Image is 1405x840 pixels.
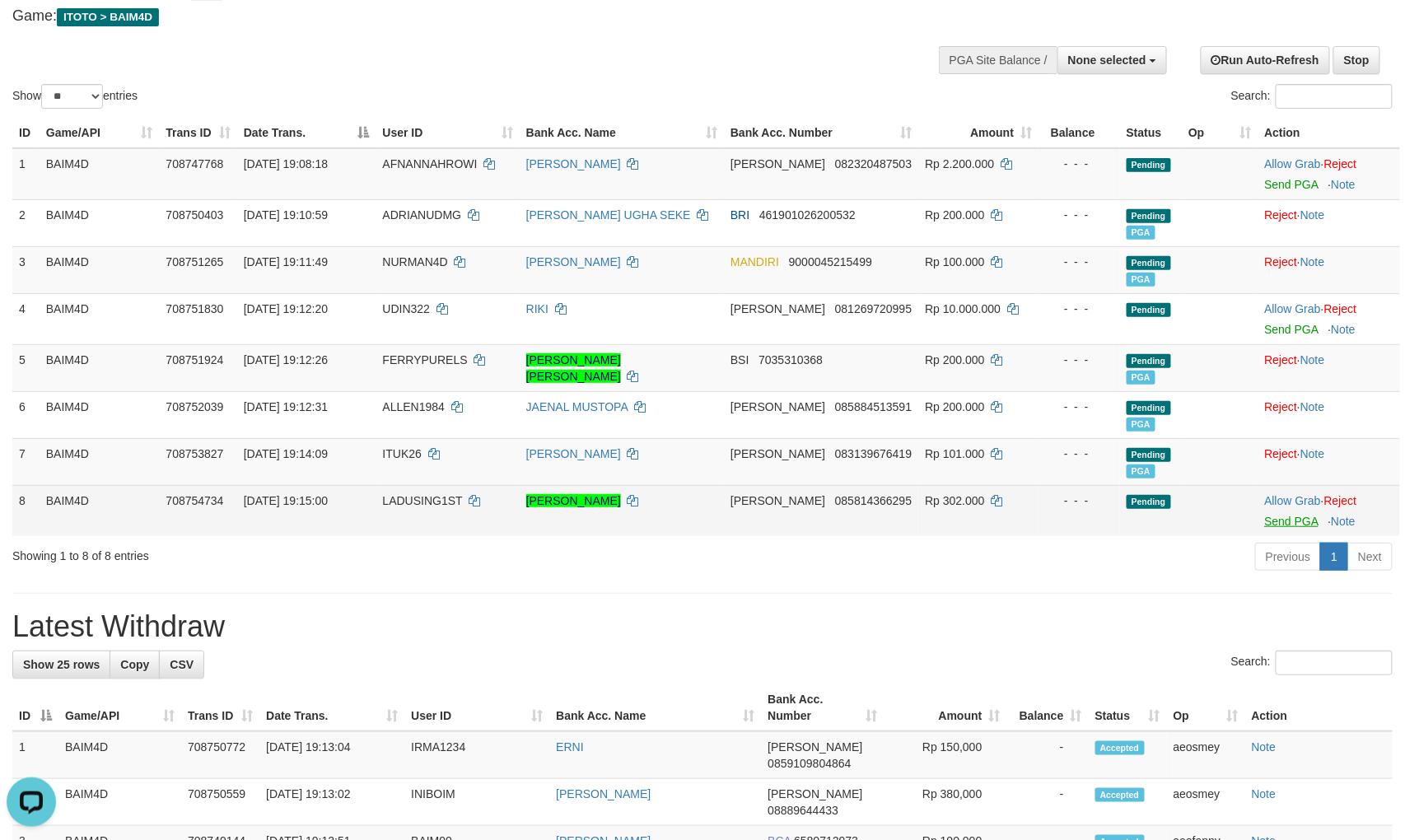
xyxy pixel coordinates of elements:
[526,400,628,413] a: JAENAL MUSTOPA
[526,447,621,460] a: [PERSON_NAME]
[41,84,103,109] select: Showentries
[1120,118,1183,148] th: Status
[244,302,328,315] span: [DATE] 19:12:20
[1231,651,1393,675] label: Search:
[58,731,181,779] td: BAIM4D
[549,684,761,731] th: Bank Acc. Name: activate to sort column ascending
[40,246,160,293] td: BAIM4D
[40,148,160,200] td: BAIM4D
[835,400,912,413] span: Copy 085884513591 to clipboard
[1045,254,1113,270] div: - - -
[40,118,160,148] th: Game/API: activate to sort column ascending
[404,684,549,731] th: User ID: activate to sort column ascending
[1264,447,1297,460] a: Reject
[166,157,223,170] span: 708747768
[925,400,984,413] span: Rp 200.000
[835,494,912,507] span: Copy 085814366295 to clipboard
[1258,199,1400,246] td: ·
[1045,352,1113,368] div: - - -
[1182,118,1258,148] th: Op: activate to sort column ascending
[1331,178,1356,191] a: Note
[1333,46,1380,74] a: Stop
[1264,157,1320,170] a: Allow Grab
[731,447,825,460] span: [PERSON_NAME]
[244,494,328,507] span: [DATE] 19:15:00
[244,353,328,366] span: [DATE] 19:12:26
[259,684,404,731] th: Date Trans.: activate to sort column ascending
[759,353,823,366] span: Copy 7035310368 to clipboard
[12,651,110,679] a: Show 25 rows
[556,740,583,754] a: ERNI
[1127,256,1171,270] span: Pending
[1127,226,1155,240] span: Marked by aeofenny
[12,391,40,438] td: 6
[110,651,160,679] a: Copy
[1258,438,1400,485] td: ·
[404,731,549,779] td: IRMA1234
[376,118,520,148] th: User ID: activate to sort column ascending
[918,118,1039,148] th: Amount: activate to sort column ascending
[170,658,194,671] span: CSV
[383,157,478,170] span: AFNANNAHROWI
[925,494,984,507] span: Rp 302.000
[383,255,448,268] span: NURMAN4D
[244,255,328,268] span: [DATE] 19:11:49
[885,731,1007,779] td: Rp 150,000
[12,684,58,731] th: ID: activate to sort column descending
[12,344,40,391] td: 5
[1057,46,1167,74] button: None selected
[12,118,40,148] th: ID
[761,684,884,731] th: Bank Acc. Number: activate to sort column ascending
[885,779,1007,826] td: Rp 380,000
[1300,208,1325,222] a: Note
[1264,494,1323,507] span: ·
[1324,494,1357,507] a: Reject
[1045,156,1113,172] div: - - -
[1264,302,1323,315] span: ·
[1167,684,1245,731] th: Op: activate to sort column ascending
[166,447,223,460] span: 708753827
[1045,399,1113,415] div: - - -
[1127,371,1155,385] span: Marked by aeofenny
[925,353,984,366] span: Rp 200.000
[1264,178,1318,191] a: Send PGA
[835,302,912,315] span: Copy 081269720995 to clipboard
[383,400,446,413] span: ALLEN1984
[1007,779,1089,826] td: -
[383,447,422,460] span: ITUK26
[1300,447,1325,460] a: Note
[12,84,138,109] label: Show entries
[12,8,920,25] h4: Game:
[835,447,912,460] span: Copy 083139676419 to clipboard
[1258,246,1400,293] td: ·
[768,804,838,817] span: Copy 08889644433 to clipboard
[12,293,40,344] td: 4
[12,541,573,564] div: Showing 1 to 8 of 8 entries
[1258,485,1400,536] td: ·
[40,391,160,438] td: BAIM4D
[768,757,851,770] span: Copy 0859109804864 to clipboard
[925,447,984,460] span: Rp 101.000
[789,255,872,268] span: Copy 9000045215499 to clipboard
[1300,400,1325,413] a: Note
[1258,148,1400,200] td: ·
[40,344,160,391] td: BAIM4D
[57,8,159,26] span: ITOTO > BAIM4D
[885,684,1007,731] th: Amount: activate to sort column ascending
[1127,158,1171,172] span: Pending
[731,494,825,507] span: [PERSON_NAME]
[925,157,994,170] span: Rp 2.200.000
[1258,293,1400,344] td: ·
[1347,543,1393,571] a: Next
[244,157,328,170] span: [DATE] 19:08:18
[1045,301,1113,317] div: - - -
[925,302,1001,315] span: Rp 10.000.000
[120,658,149,671] span: Copy
[181,779,259,826] td: 708750559
[1127,401,1171,415] span: Pending
[383,302,431,315] span: UDIN322
[166,208,223,222] span: 708750403
[731,157,825,170] span: [PERSON_NAME]
[526,208,691,222] a: [PERSON_NAME] UGHA SEKE
[58,684,181,731] th: Game/API: activate to sort column ascending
